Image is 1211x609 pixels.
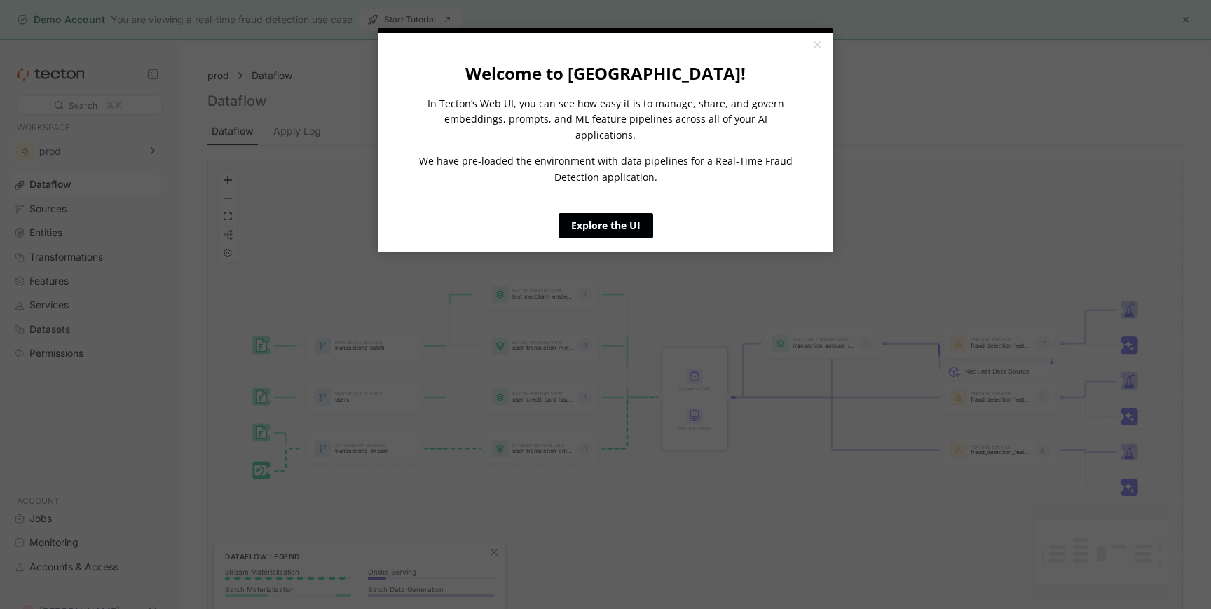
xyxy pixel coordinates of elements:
[378,28,833,33] div: current step
[416,153,795,185] p: We have pre-loaded the environment with data pipelines for a Real-Time Fraud Detection application.
[416,96,795,143] p: In Tecton’s Web UI, you can see how easy it is to manage, share, and govern embeddings, prompts, ...
[805,33,829,58] a: Close modal
[465,62,746,85] strong: Welcome to [GEOGRAPHIC_DATA]!
[559,213,653,238] a: Explore the UI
